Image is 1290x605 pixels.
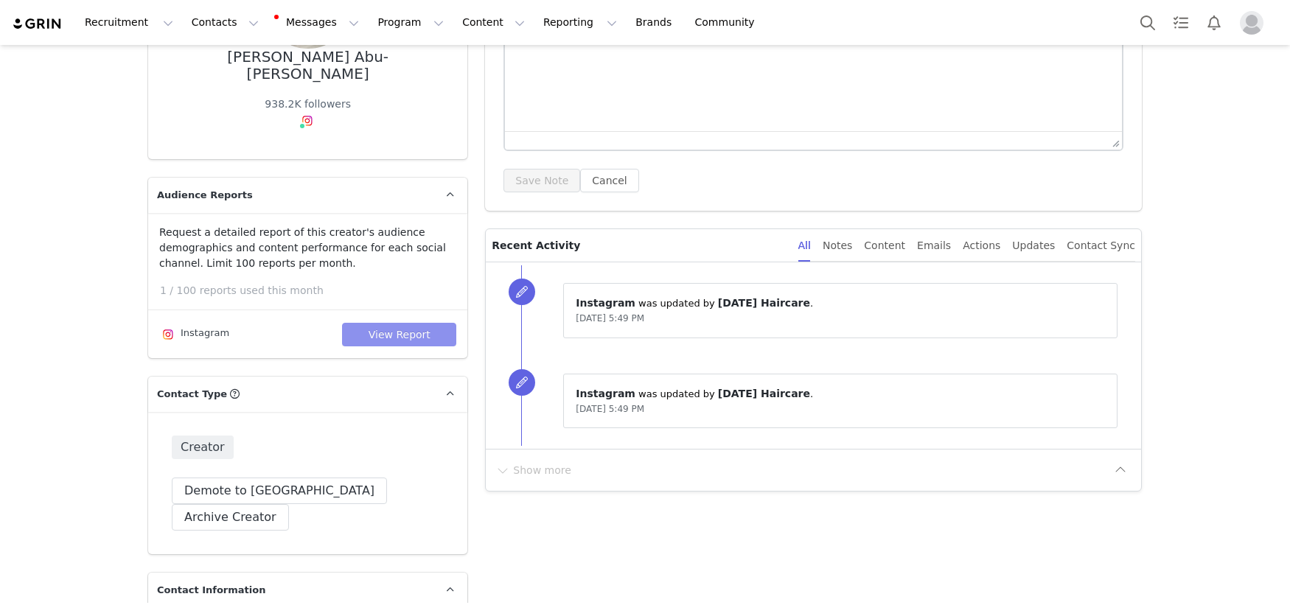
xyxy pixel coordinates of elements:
div: [PERSON_NAME] Abu-[PERSON_NAME] [172,49,444,82]
button: Messages [268,6,368,39]
button: Notifications [1198,6,1230,39]
div: Contact Sync [1067,229,1135,262]
p: Request a detailed report of this creator's audience demographics and content performance for eac... [159,225,456,271]
button: Program [369,6,453,39]
a: Tasks [1165,6,1197,39]
button: Cancel [580,169,638,192]
button: Search [1132,6,1164,39]
span: Creator [172,436,234,459]
button: Profile [1231,11,1278,35]
iframe: Rich Text Area [505,3,1122,131]
span: Contact Type [157,387,227,402]
button: Show more [495,458,572,482]
button: Contacts [183,6,268,39]
span: [DATE] 5:49 PM [576,404,644,414]
p: ⁨ ⁩ was updated by ⁨ ⁩. [576,295,1105,311]
p: Recent Activity [492,229,786,262]
div: Press the Up and Down arrow keys to resize the editor. [1106,132,1122,150]
img: placeholder-profile.jpg [1240,11,1263,35]
button: Reporting [534,6,626,39]
div: Actions [963,229,1000,262]
span: Instagram [576,297,635,309]
button: Save Note [503,169,580,192]
span: Audience Reports [157,188,253,203]
a: Community [686,6,770,39]
img: grin logo [12,17,63,31]
div: Instagram [159,326,229,343]
div: Content [864,229,905,262]
p: ⁨ ⁩ was updated by ⁨ ⁩. [576,386,1105,402]
img: instagram.svg [301,115,313,127]
div: 938.2K followers [265,97,351,112]
button: View Report [342,323,456,346]
div: All [798,229,811,262]
button: Archive Creator [172,504,289,531]
p: 1 / 100 reports used this month [160,283,467,298]
a: Brands [627,6,685,39]
button: Recruitment [76,6,182,39]
span: Instagram [576,388,635,399]
span: [DATE] Haircare [718,388,810,399]
img: instagram.svg [162,329,174,340]
span: [DATE] 5:49 PM [576,313,644,324]
div: Updates [1012,229,1055,262]
div: Notes [823,229,852,262]
button: Content [453,6,534,39]
div: Emails [917,229,951,262]
button: Demote to [GEOGRAPHIC_DATA] [172,478,387,504]
span: Contact Information [157,583,265,598]
span: [DATE] Haircare [718,297,810,309]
